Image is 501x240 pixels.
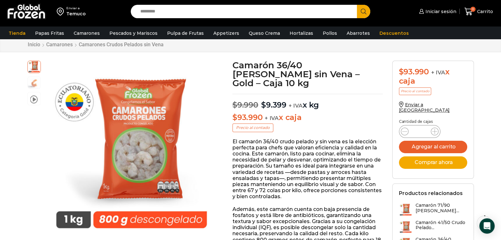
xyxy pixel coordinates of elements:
a: Pescados y Mariscos [106,27,161,39]
span: $ [399,67,404,76]
span: + IVA [431,69,445,76]
a: Inicio [27,41,41,48]
a: Camarón 41/50 Crudo Pelado... [399,220,467,234]
a: Abarrotes [343,27,373,39]
p: x caja [232,113,383,122]
a: Papas Fritas [32,27,67,39]
a: Descuentos [376,27,412,39]
div: 1 / 3 [44,61,219,236]
p: Precio al contado [399,87,431,95]
div: x caja [399,67,467,86]
button: Agregar al carrito [399,141,467,153]
a: Camarones Crudos Pelados sin Vena [78,41,164,48]
span: + IVA [289,102,303,109]
a: Tienda [5,27,29,39]
div: Temuco [66,11,86,17]
a: Camarones [70,27,103,39]
bdi: 93.990 [232,113,262,122]
a: Pulpa de Frutas [164,27,207,39]
a: Hortalizas [286,27,316,39]
bdi: 9.399 [261,100,286,109]
a: Pollos [320,27,340,39]
bdi: 93.990 [399,67,429,76]
p: x kg [232,94,383,110]
img: address-field-icon.svg [57,6,66,17]
a: Camarones [46,41,73,48]
div: Enviar a [66,6,86,11]
img: PM04004041 [44,61,219,236]
a: Appetizers [210,27,242,39]
h3: Camarón 41/50 Crudo Pelado... [416,220,467,231]
h1: Camarón 36/40 [PERSON_NAME] sin Vena – Gold – Caja 10 kg [232,61,383,87]
h3: Camarón 71/90 [PERSON_NAME]... [416,203,467,214]
span: + IVA [265,115,279,121]
span: Iniciar sesión [424,8,456,15]
p: El camarón 36/40 crudo pelado y sin vena es la elección perfecta para chefs que valoran eficienci... [232,139,383,200]
span: $ [232,113,237,122]
div: Open Intercom Messenger [479,218,495,234]
span: Carrito [475,8,493,15]
bdi: 9.990 [232,100,258,109]
a: Camarón 71/90 [PERSON_NAME]... [399,203,467,216]
span: $ [261,100,266,109]
span: $ [232,100,237,109]
nav: Breadcrumb [27,41,164,48]
a: Iniciar sesión [417,5,456,18]
a: Queso Crema [246,27,283,39]
span: PM04004041 [28,60,41,73]
span: camaron-sin-cascara [28,77,41,89]
p: Precio al contado [232,124,273,132]
p: Cantidad de cajas [399,119,467,124]
h2: Productos relacionados [399,190,463,196]
button: Search button [357,5,370,18]
input: Product quantity [414,127,426,136]
a: 0 Carrito [463,4,495,19]
span: 0 [470,7,475,12]
a: Enviar a [GEOGRAPHIC_DATA] [399,102,450,113]
button: Comprar ahora [399,156,467,169]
